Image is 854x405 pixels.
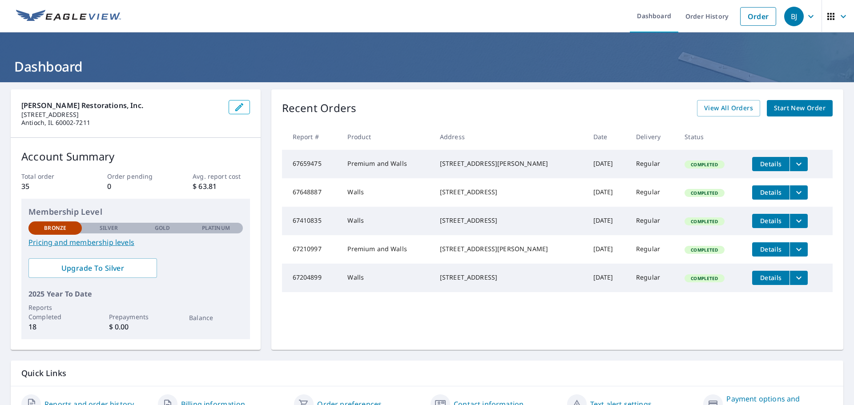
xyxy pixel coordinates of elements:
[757,273,784,282] span: Details
[28,237,243,248] a: Pricing and membership levels
[21,368,833,379] p: Quick Links
[586,235,629,264] td: [DATE]
[28,321,82,332] p: 18
[629,235,677,264] td: Regular
[282,207,341,235] td: 67410835
[752,242,790,257] button: detailsBtn-67210997
[189,313,242,322] p: Balance
[28,206,243,218] p: Membership Level
[282,178,341,207] td: 67648887
[21,100,222,111] p: [PERSON_NAME] Restorations, Inc.
[784,7,804,26] div: BJ
[282,235,341,264] td: 67210997
[193,181,250,192] p: $ 63.81
[629,124,677,150] th: Delivery
[36,263,150,273] span: Upgrade To Silver
[340,207,432,235] td: Walls
[697,100,760,116] a: View All Orders
[752,157,790,171] button: detailsBtn-67659475
[774,103,826,114] span: Start New Order
[109,312,162,321] p: Prepayments
[100,224,118,232] p: Silver
[757,188,784,196] span: Details
[752,271,790,285] button: detailsBtn-67204899
[282,264,341,292] td: 67204899
[757,160,784,168] span: Details
[757,217,784,225] span: Details
[11,57,843,76] h1: Dashboard
[155,224,170,232] p: Gold
[44,224,66,232] p: Bronze
[767,100,833,116] a: Start New Order
[202,224,230,232] p: Platinum
[685,218,723,225] span: Completed
[340,264,432,292] td: Walls
[629,264,677,292] td: Regular
[282,100,357,116] p: Recent Orders
[193,172,250,181] p: Avg. report cost
[21,148,250,164] p: Account Summary
[586,178,629,207] td: [DATE]
[440,245,579,253] div: [STREET_ADDRESS][PERSON_NAME]
[685,190,723,196] span: Completed
[107,181,164,192] p: 0
[21,111,222,119] p: [STREET_ADDRESS]
[685,161,723,168] span: Completed
[28,258,157,278] a: Upgrade To Silver
[685,275,723,281] span: Completed
[109,321,162,332] p: $ 0.00
[21,119,222,127] p: Antioch, IL 60002-7211
[677,124,745,150] th: Status
[21,181,78,192] p: 35
[629,207,677,235] td: Regular
[790,157,808,171] button: filesDropdownBtn-67659475
[752,185,790,200] button: detailsBtn-67648887
[790,271,808,285] button: filesDropdownBtn-67204899
[629,178,677,207] td: Regular
[586,150,629,178] td: [DATE]
[28,303,82,321] p: Reports Completed
[586,207,629,235] td: [DATE]
[440,159,579,168] div: [STREET_ADDRESS][PERSON_NAME]
[440,273,579,282] div: [STREET_ADDRESS]
[16,10,121,23] img: EV Logo
[757,245,784,253] span: Details
[752,214,790,228] button: detailsBtn-67410835
[629,150,677,178] td: Regular
[586,264,629,292] td: [DATE]
[704,103,753,114] span: View All Orders
[340,124,432,150] th: Product
[433,124,586,150] th: Address
[340,178,432,207] td: Walls
[107,172,164,181] p: Order pending
[440,216,579,225] div: [STREET_ADDRESS]
[282,124,341,150] th: Report #
[790,214,808,228] button: filesDropdownBtn-67410835
[282,150,341,178] td: 67659475
[340,235,432,264] td: Premium and Walls
[740,7,776,26] a: Order
[790,185,808,200] button: filesDropdownBtn-67648887
[21,172,78,181] p: Total order
[790,242,808,257] button: filesDropdownBtn-67210997
[340,150,432,178] td: Premium and Walls
[586,124,629,150] th: Date
[440,188,579,196] div: [STREET_ADDRESS]
[685,247,723,253] span: Completed
[28,289,243,299] p: 2025 Year To Date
